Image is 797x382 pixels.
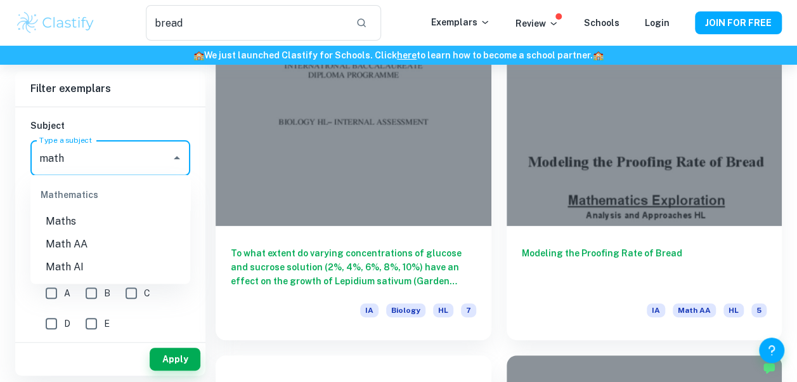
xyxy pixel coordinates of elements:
a: Modeling the Proofing Rate of BreadIAMath AAHL5 [507,19,782,340]
span: 5 [751,303,767,317]
span: E [104,317,110,331]
h6: To what extent do varying concentrations of glucose and sucrose solution (2%, 4%, 6%, 8%, 10%) ha... [231,246,476,288]
img: Clastify logo [15,10,96,36]
li: Math AA [30,233,190,256]
span: HL [433,303,453,317]
span: IA [647,303,665,317]
span: Math AA [673,303,716,317]
button: Close [168,149,186,167]
span: HL [723,303,744,317]
span: IA [360,303,379,317]
input: Search for any exemplars... [146,5,345,41]
a: Schools [584,18,619,28]
span: 🏫 [593,50,604,60]
h6: Filter exemplars [15,71,205,107]
p: Review [515,16,559,30]
div: Mathematics [30,180,190,210]
img: Marked [763,362,775,374]
h6: We just launched Clastify for Schools. Click to learn how to become a school partner. [3,48,794,62]
label: Type a subject [39,135,92,145]
span: B [104,286,110,300]
button: Help and Feedback [759,338,784,363]
li: Maths [30,210,190,233]
button: JOIN FOR FREE [695,11,782,34]
span: Biology [386,303,425,317]
span: 7 [461,303,476,317]
li: Math AI [30,256,190,279]
h6: Modeling the Proofing Rate of Bread [522,246,767,288]
p: Exemplars [431,15,490,29]
span: C [144,286,150,300]
span: D [64,317,70,331]
a: here [397,50,417,60]
a: Login [645,18,670,28]
h6: Subject [30,119,190,133]
span: A [64,286,70,300]
a: To what extent do varying concentrations of glucose and sucrose solution (2%, 4%, 6%, 8%, 10%) ha... [216,19,491,340]
button: Apply [150,348,200,371]
span: 🏫 [193,50,204,60]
